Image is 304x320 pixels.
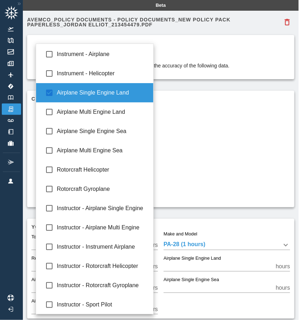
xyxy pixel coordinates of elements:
span: Airplane Multi Engine Land [57,108,148,116]
span: Airplane Single Engine Land [57,88,148,97]
span: Instructor - Airplane Single Engine [57,204,148,213]
span: Instructor - Rotorcraft Helicopter [57,262,148,270]
span: Rotorcraft Helicopter [57,166,148,174]
span: Instrument - Airplane [57,50,148,59]
span: Rotorcraft Gyroplane [57,185,148,193]
span: Airplane Single Engine Sea [57,127,148,136]
span: Instrument - Helicopter [57,69,148,78]
span: Instructor - Airplane Multi Engine [57,223,148,232]
span: Airplane Multi Engine Sea [57,146,148,155]
span: Instructor - Instrument Airplane [57,243,148,251]
span: Instructor - Sport Pilot [57,300,148,309]
span: Instructor - Rotorcraft Gyroplane [57,281,148,290]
